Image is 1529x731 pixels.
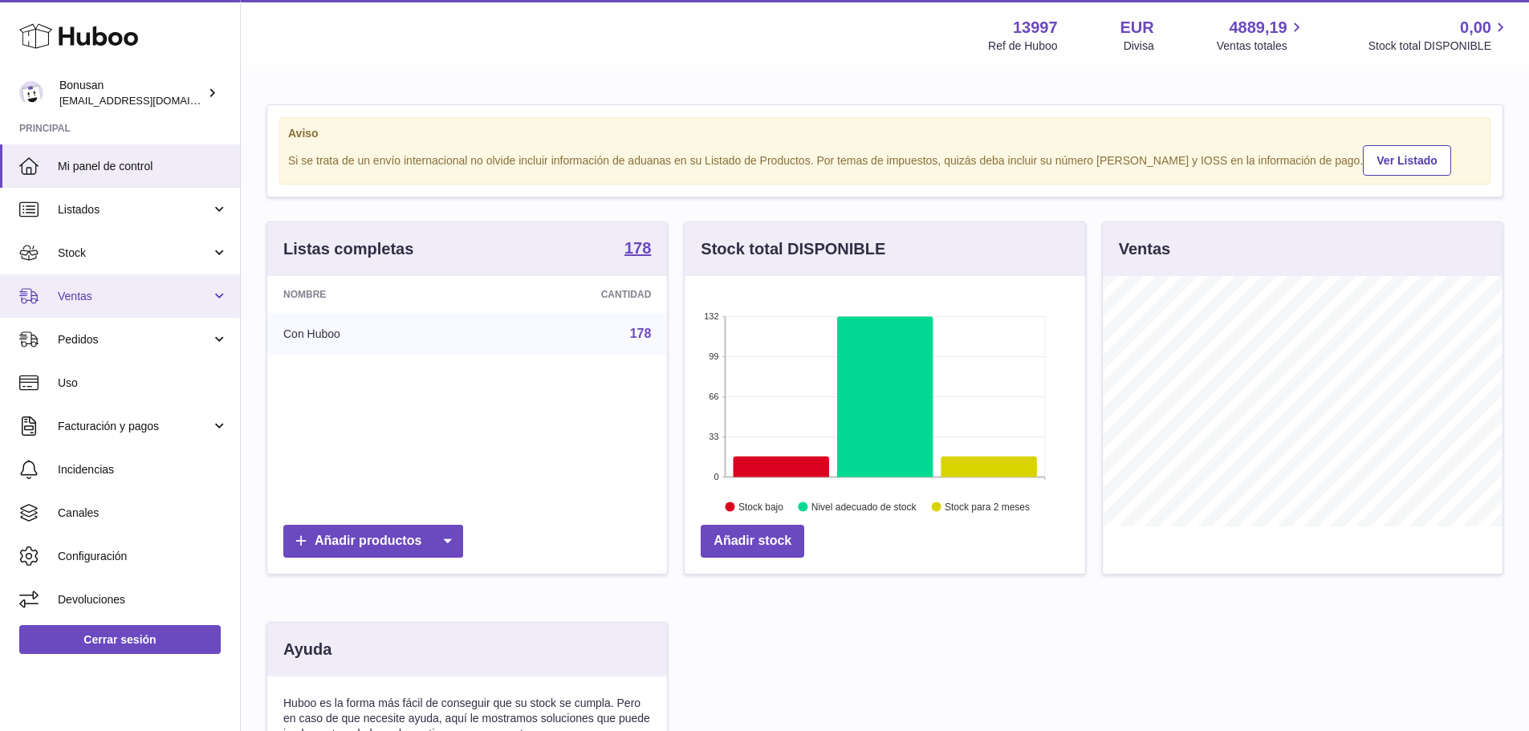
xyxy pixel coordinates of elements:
span: Ventas [58,289,211,304]
span: Mi panel de control [58,159,228,174]
div: Bonusan [59,78,204,108]
span: Stock total DISPONIBLE [1368,39,1510,54]
strong: EUR [1120,17,1154,39]
a: Cerrar sesión [19,625,221,654]
text: 66 [710,392,719,401]
text: Stock para 2 meses [945,502,1030,513]
div: Ref de Huboo [988,39,1057,54]
span: 0,00 [1460,17,1491,39]
span: Pedidos [58,332,211,347]
text: Nivel adecuado de stock [811,502,917,513]
span: Ventas totales [1217,39,1306,54]
strong: Aviso [288,126,1482,141]
a: 178 [624,240,651,259]
span: Devoluciones [58,592,228,607]
a: 0,00 Stock total DISPONIBLE [1368,17,1510,54]
h3: Listas completas [283,238,413,260]
text: 33 [710,432,719,441]
th: Nombre [267,276,475,313]
th: Cantidad [475,276,668,313]
span: Uso [58,376,228,391]
h3: Ventas [1119,238,1170,260]
strong: 13997 [1013,17,1058,39]
a: 178 [630,327,652,340]
h3: Ayuda [283,639,331,660]
a: Añadir productos [283,525,463,558]
text: 0 [714,472,719,481]
span: Facturación y pagos [58,419,211,434]
span: Stock [58,246,211,261]
span: Listados [58,202,211,217]
text: Stock bajo [738,502,783,513]
a: Ver Listado [1363,145,1450,176]
td: Con Huboo [267,313,475,355]
a: 4889,19 Ventas totales [1217,17,1306,54]
div: Si se trata de un envío internacional no olvide incluir información de aduanas en su Listado de P... [288,143,1482,176]
div: Divisa [1124,39,1154,54]
h3: Stock total DISPONIBLE [701,238,885,260]
span: Canales [58,506,228,521]
a: Añadir stock [701,525,804,558]
strong: 178 [624,240,651,256]
span: Incidencias [58,462,228,477]
span: [EMAIL_ADDRESS][DOMAIN_NAME] [59,94,236,107]
img: info@bonusan.es [19,81,43,105]
span: Configuración [58,549,228,564]
span: 4889,19 [1229,17,1287,39]
text: 99 [710,351,719,361]
text: 132 [704,311,718,321]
